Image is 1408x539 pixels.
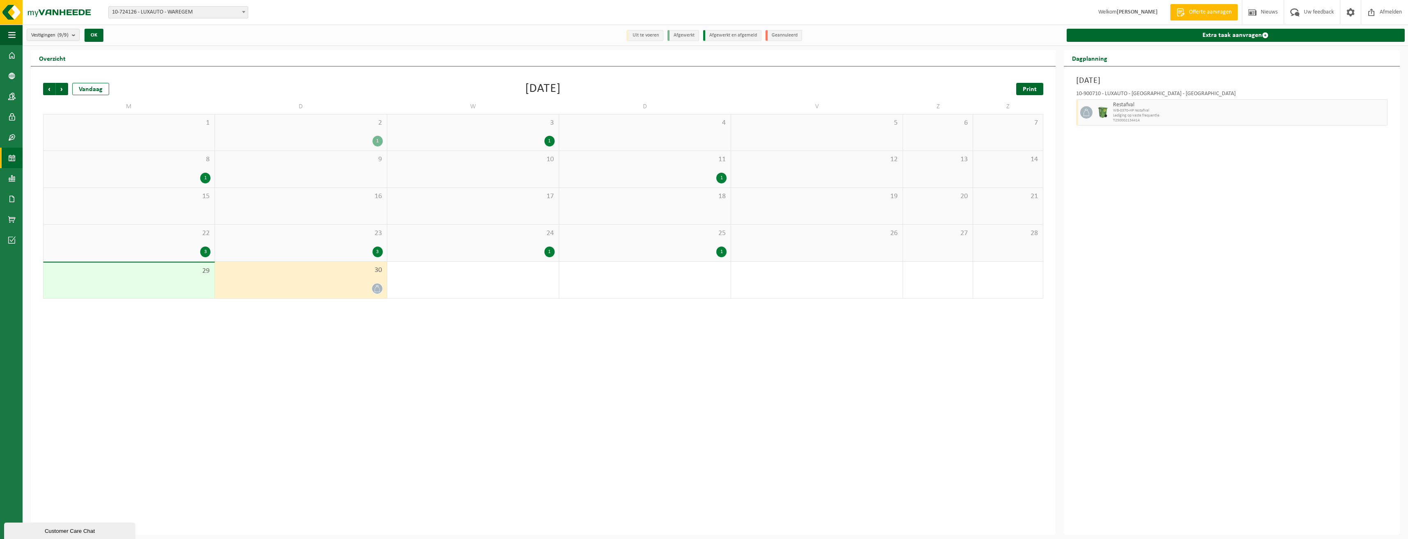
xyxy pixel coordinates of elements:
li: Afgewerkt [667,30,699,41]
div: 1 [544,136,555,146]
td: M [43,99,215,114]
span: 21 [977,192,1039,201]
span: 3 [391,119,555,128]
span: 28 [977,229,1039,238]
span: 10 [391,155,555,164]
span: Restafval [1113,102,1385,108]
span: 10-724126 - LUXAUTO - WAREGEM [108,6,248,18]
td: W [387,99,559,114]
span: 20 [907,192,969,201]
button: Vestigingen(9/9) [27,29,80,41]
span: 16 [219,192,382,201]
span: 1 [48,119,210,128]
li: Geannuleerd [766,30,802,41]
span: 11 [563,155,727,164]
span: 18 [563,192,727,201]
span: Volgende [56,83,68,95]
div: [DATE] [525,83,561,95]
span: 9 [219,155,382,164]
div: 1 [200,173,210,183]
a: Offerte aanvragen [1170,4,1238,21]
div: 10-900710 - LUXAUTO - [GEOGRAPHIC_DATA] - [GEOGRAPHIC_DATA] [1076,91,1387,99]
count: (9/9) [57,32,69,38]
span: 30 [219,266,382,275]
span: 22 [48,229,210,238]
td: D [215,99,387,114]
td: Z [973,99,1043,114]
span: 8 [48,155,210,164]
span: Lediging op vaste frequentie [1113,113,1385,118]
div: 3 [200,247,210,257]
span: 2 [219,119,382,128]
div: 1 [544,247,555,257]
span: 15 [48,192,210,201]
li: Uit te voeren [626,30,663,41]
strong: [PERSON_NAME] [1117,9,1158,15]
div: 3 [373,247,383,257]
img: WB-0370-HPE-GN-50 [1097,106,1109,119]
span: 29 [48,267,210,276]
button: OK [85,29,103,42]
h2: Overzicht [31,50,74,66]
span: Vorige [43,83,55,95]
span: 23 [219,229,382,238]
span: Print [1023,86,1037,93]
a: Print [1016,83,1043,95]
td: V [731,99,903,114]
span: 14 [977,155,1039,164]
span: 10-724126 - LUXAUTO - WAREGEM [109,7,248,18]
span: 6 [907,119,969,128]
span: T250002134414 [1113,118,1385,123]
span: 12 [735,155,898,164]
span: 5 [735,119,898,128]
span: 7 [977,119,1039,128]
span: 27 [907,229,969,238]
h3: [DATE] [1076,75,1387,87]
h2: Dagplanning [1064,50,1115,66]
div: Vandaag [72,83,109,95]
iframe: chat widget [4,521,137,539]
span: Vestigingen [31,29,69,41]
span: 24 [391,229,555,238]
span: Offerte aanvragen [1187,8,1234,16]
span: 26 [735,229,898,238]
span: 13 [907,155,969,164]
span: 19 [735,192,898,201]
span: 4 [563,119,727,128]
li: Afgewerkt en afgemeld [703,30,761,41]
a: Extra taak aanvragen [1067,29,1405,42]
td: D [559,99,731,114]
td: Z [903,99,973,114]
div: 1 [716,173,727,183]
span: 25 [563,229,727,238]
div: 1 [716,247,727,257]
div: 1 [373,136,383,146]
span: WB-0370-HP restafval [1113,108,1385,113]
span: 17 [391,192,555,201]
